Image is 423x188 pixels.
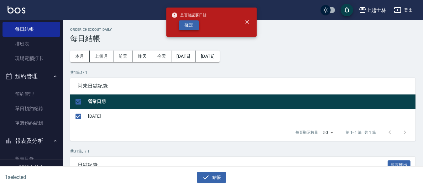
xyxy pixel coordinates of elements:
a: 報表匯出 [388,162,411,168]
button: close [240,15,254,29]
a: 現場電腦打卡 [3,51,60,66]
div: 上越士林 [366,6,386,14]
button: 前天 [113,51,133,62]
button: 結帳 [197,172,226,183]
p: 第 1–1 筆 共 1 筆 [346,130,376,135]
a: 排班表 [3,37,60,51]
button: [DATE] [171,51,196,62]
td: [DATE] [86,109,415,124]
a: 單週預約紀錄 [3,116,60,130]
a: 單日預約紀錄 [3,101,60,116]
span: 是否確認要日結 [171,12,206,18]
button: 本月 [70,51,90,62]
span: 日結紀錄 [78,162,388,168]
p: 共 31 筆, 1 / 1 [70,148,415,154]
h2: Order checkout daily [70,28,415,32]
button: 上個月 [90,51,113,62]
button: 確定 [179,20,199,30]
button: 昨天 [133,51,152,62]
p: 共 1 筆, 1 / 1 [70,70,415,75]
a: 預約管理 [3,87,60,101]
span: 尚未日結紀錄 [78,83,408,89]
button: 登出 [391,4,415,16]
button: save [341,4,353,16]
th: 營業日期 [86,94,415,109]
button: 報表及分析 [3,133,60,149]
p: 每頁顯示數量 [295,130,318,135]
a: 報表目錄 [3,152,60,166]
button: [DATE] [196,51,220,62]
img: Logo [8,6,25,13]
button: 今天 [152,51,172,62]
div: 50 [321,124,336,141]
button: 上越士林 [356,4,389,17]
button: 預約管理 [3,68,60,84]
h3: 每日結帳 [70,34,415,43]
a: 每日結帳 [3,22,60,36]
h5: 開單上越士[PERSON_NAME] [19,165,51,177]
h6: 1 selected [5,173,105,181]
button: 報表匯出 [388,160,411,170]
